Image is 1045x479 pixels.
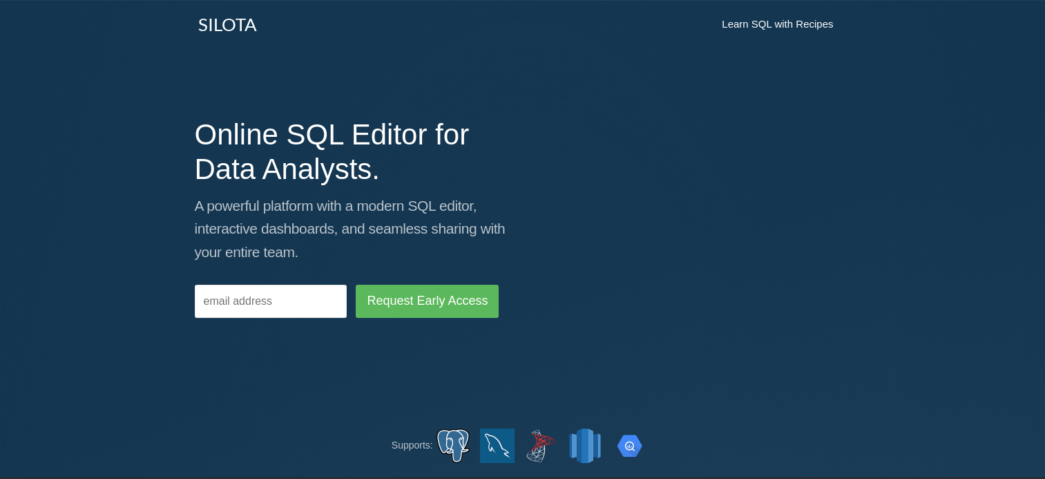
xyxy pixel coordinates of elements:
[195,118,512,187] h1: Online SQL Editor for Data Analysts.
[392,440,433,451] span: Supports:
[436,429,470,463] img: postgres.png
[612,429,646,463] img: bigquery.png
[524,429,558,463] img: sql_server.png
[195,194,512,264] p: A powerful platform with a modern SQL editor, interactive dashboards, and seamless sharing with y...
[708,7,847,41] a: Learn SQL with Recipes
[480,429,515,463] img: mysql.png
[568,429,602,463] img: redshift.png
[356,285,499,318] input: Request Early Access
[188,7,267,41] a: SILOTA
[195,285,347,319] input: email address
